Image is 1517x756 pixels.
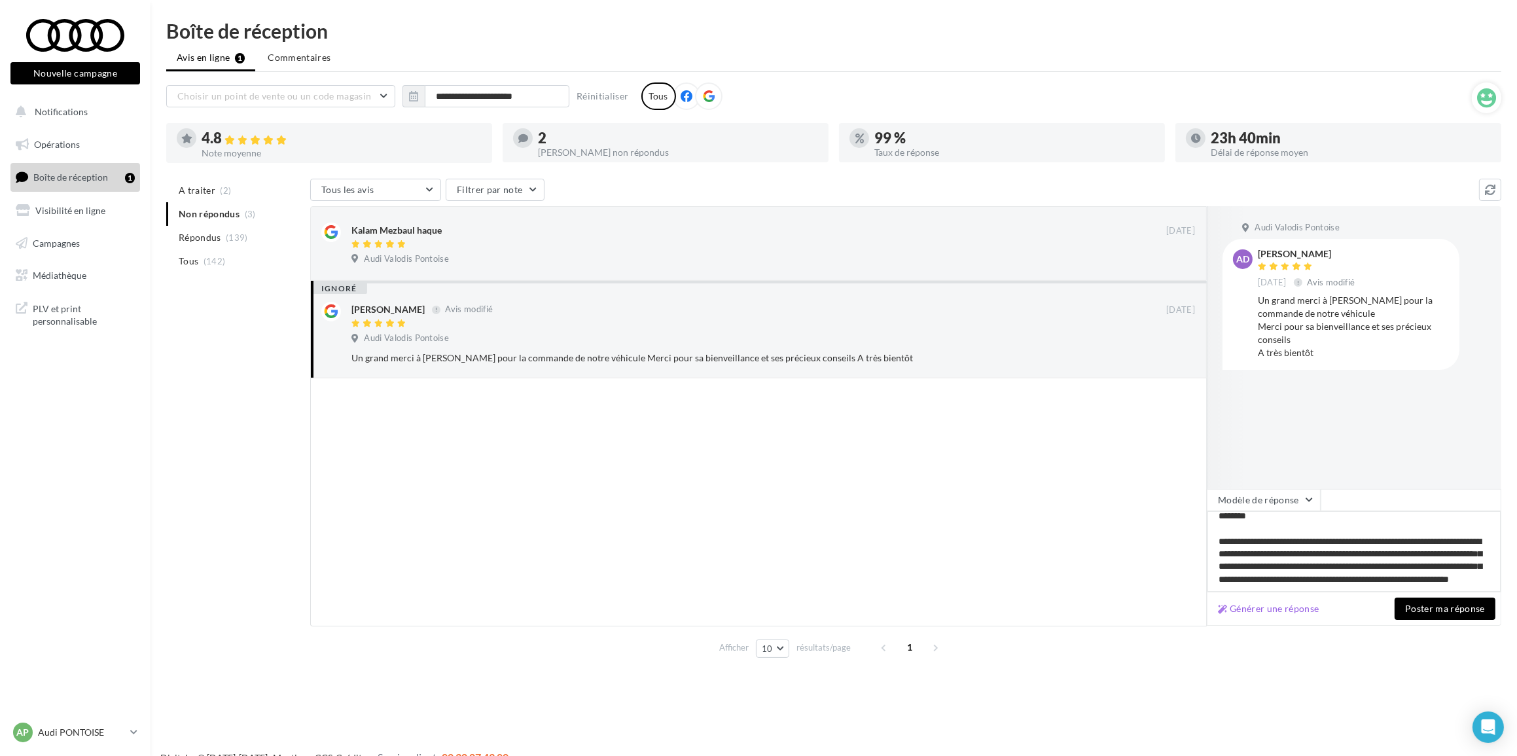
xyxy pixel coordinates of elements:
[641,82,676,110] div: Tous
[10,720,140,745] a: AP Audi PONTOISE
[351,303,425,316] div: [PERSON_NAME]
[1166,225,1195,237] span: [DATE]
[364,253,449,265] span: Audi Valodis Pontoise
[179,255,198,268] span: Tous
[38,726,125,739] p: Audi PONTOISE
[310,179,441,201] button: Tous les avis
[321,184,374,195] span: Tous les avis
[1258,249,1358,259] div: [PERSON_NAME]
[8,163,143,191] a: Boîte de réception1
[33,171,108,183] span: Boîte de réception
[874,131,1154,145] div: 99 %
[446,179,544,201] button: Filtrer par note
[17,726,29,739] span: AP
[1258,277,1287,289] span: [DATE]
[8,230,143,257] a: Campagnes
[268,51,330,64] span: Commentaires
[1258,294,1449,359] div: Un grand merci à [PERSON_NAME] pour la commande de notre véhicule Merci pour sa bienveillance et ...
[8,98,137,126] button: Notifications
[1472,711,1504,743] div: Open Intercom Messenger
[202,149,482,158] div: Note moyenne
[221,185,232,196] span: (2)
[226,232,248,243] span: (139)
[202,131,482,146] div: 4.8
[1211,148,1491,157] div: Délai de réponse moyen
[179,231,221,244] span: Répondus
[1166,304,1195,316] span: [DATE]
[34,139,80,150] span: Opérations
[10,62,140,84] button: Nouvelle campagne
[1213,601,1325,617] button: Générer une réponse
[8,197,143,225] a: Visibilité en ligne
[35,205,105,216] span: Visibilité en ligne
[33,300,135,328] span: PLV et print personnalisable
[8,131,143,158] a: Opérations
[166,85,395,107] button: Choisir un point de vente ou un code magasin
[364,333,449,344] span: Audi Valodis Pontoise
[33,237,80,248] span: Campagnes
[179,184,215,197] span: A traiter
[538,148,818,157] div: [PERSON_NAME] non répondus
[1308,277,1355,287] span: Avis modifié
[125,173,135,183] div: 1
[177,90,371,101] span: Choisir un point de vente ou un code magasin
[1211,131,1491,145] div: 23h 40min
[571,88,634,104] button: Réinitialiser
[874,148,1154,157] div: Taux de réponse
[1207,489,1321,511] button: Modèle de réponse
[1236,253,1249,266] span: AD
[1255,222,1340,234] span: Audi Valodis Pontoise
[33,270,86,281] span: Médiathèque
[899,637,920,658] span: 1
[351,224,442,237] div: Kalam Mezbaul haque
[166,21,1501,41] div: Boîte de réception
[1395,598,1495,620] button: Poster ma réponse
[311,283,367,294] div: ignoré
[8,262,143,289] a: Médiathèque
[445,304,493,315] span: Avis modifié
[35,106,88,117] span: Notifications
[756,639,789,658] button: 10
[351,351,1110,365] div: Un grand merci à [PERSON_NAME] pour la commande de notre véhicule Merci pour sa bienveillance et ...
[719,641,749,654] span: Afficher
[8,295,143,333] a: PLV et print personnalisable
[538,131,818,145] div: 2
[204,256,226,266] span: (142)
[796,641,851,654] span: résultats/page
[762,643,773,654] span: 10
